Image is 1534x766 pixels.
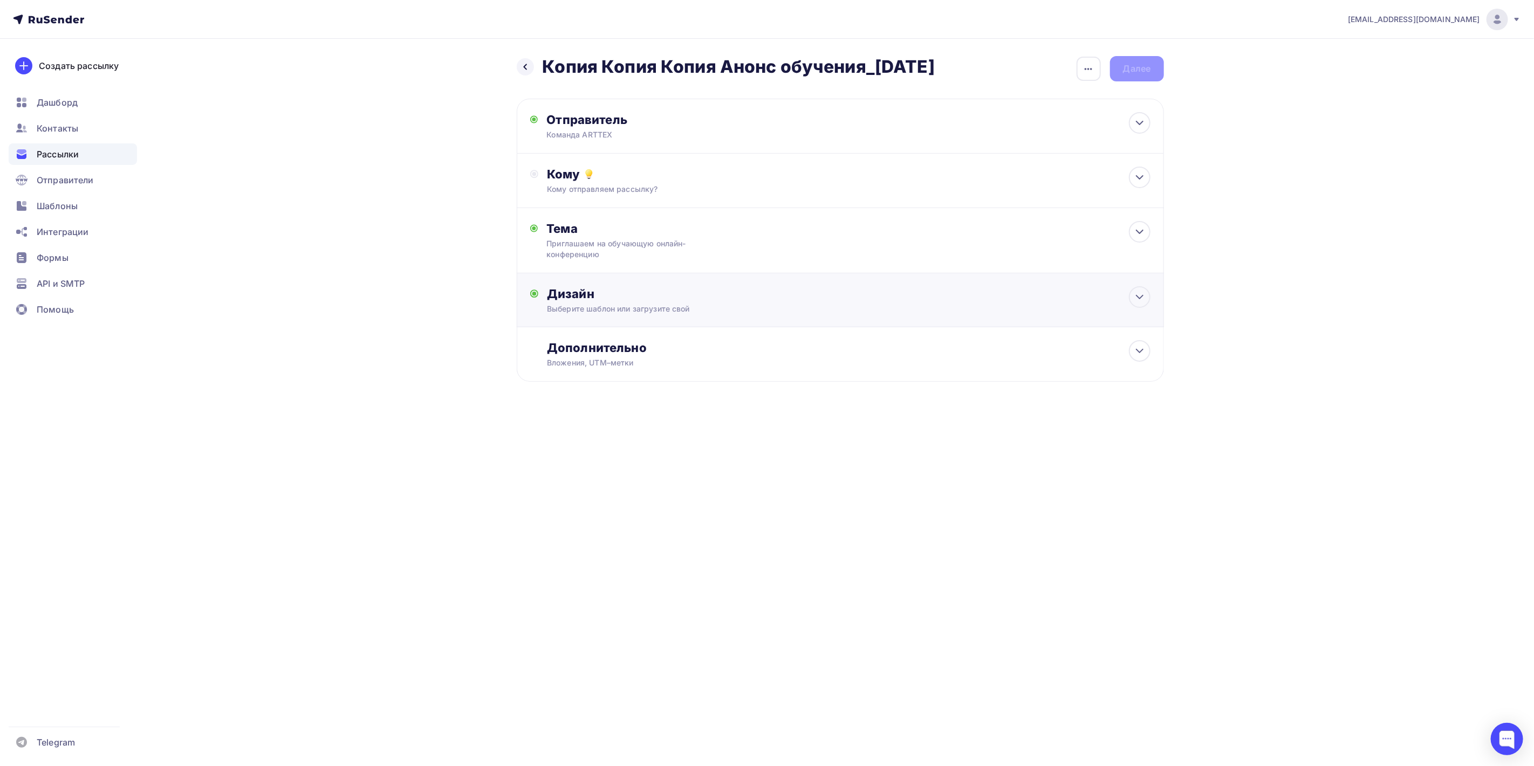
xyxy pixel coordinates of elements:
[9,169,137,191] a: Отправители
[546,238,738,260] div: Приглашаем на обучающую онлайн-конференцию
[37,251,69,264] span: Формы
[9,247,137,268] a: Формы
[9,118,137,139] a: Контакты
[547,167,1150,182] div: Кому
[546,129,757,140] div: Команда ARTTEX
[37,122,78,135] span: Контакты
[9,92,137,113] a: Дашборд
[547,184,1090,195] div: Кому отправляем рассылку?
[547,303,1090,314] div: Выберите шаблон или загрузите свой
[546,221,759,236] div: Тема
[1348,9,1521,30] a: [EMAIL_ADDRESS][DOMAIN_NAME]
[37,303,74,316] span: Помощь
[37,736,75,749] span: Telegram
[546,112,780,127] div: Отправитель
[39,59,119,72] div: Создать рассылку
[37,148,79,161] span: Рассылки
[547,286,1150,301] div: Дизайн
[1348,14,1480,25] span: [EMAIL_ADDRESS][DOMAIN_NAME]
[547,357,1090,368] div: Вложения, UTM–метки
[9,195,137,217] a: Шаблоны
[37,277,85,290] span: API и SMTP
[37,96,78,109] span: Дашборд
[9,143,137,165] a: Рассылки
[543,56,935,78] h2: Копия Копия Копия Анонс обучения_[DATE]
[547,340,1150,355] div: Дополнительно
[37,199,78,212] span: Шаблоны
[37,225,88,238] span: Интеграции
[37,174,94,187] span: Отправители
